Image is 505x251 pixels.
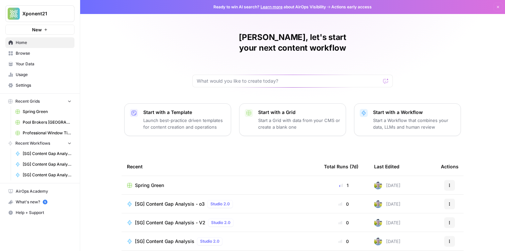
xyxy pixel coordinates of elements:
[23,151,71,157] span: [SG] Content Gap Analysis - o3
[44,200,46,204] text: 5
[16,188,71,194] span: AirOps Academy
[374,219,382,227] img: 7o9iy2kmmc4gt2vlcbjqaas6vz7k
[23,161,71,167] span: [SG] Content Gap Analysis - V2
[324,219,363,226] div: 0
[354,103,461,136] button: Start with a WorkflowStart a Workflow that combines your data, LLMs and human review
[5,96,74,106] button: Recent Grids
[258,109,340,116] p: Start with a Grid
[5,25,74,35] button: New
[8,8,20,20] img: Xponent21 Logo
[12,148,74,159] a: [SG] Content Gap Analysis - o3
[5,59,74,69] a: Your Data
[5,37,74,48] a: Home
[127,237,313,245] a: [SG] Content Gap AnalysisStudio 2.0
[135,238,194,245] span: [SG] Content Gap Analysis
[210,201,230,207] span: Studio 2.0
[12,106,74,117] a: Spring Green
[124,103,231,136] button: Start with a TemplateLaunch best-practice driven templates for content creation and operations
[324,182,363,189] div: 1
[5,5,74,22] button: Workspace: Xponent21
[143,109,225,116] p: Start with a Template
[374,181,400,189] div: [DATE]
[5,80,74,91] a: Settings
[135,182,164,189] span: Spring Green
[23,172,71,178] span: [SG] Content Gap Analysis
[374,200,382,208] img: 7o9iy2kmmc4gt2vlcbjqaas6vz7k
[15,98,40,104] span: Recent Grids
[16,40,71,46] span: Home
[12,128,74,138] a: Professional Window Tinting
[127,157,313,176] div: Recent
[324,157,358,176] div: Total Runs (7d)
[200,238,219,244] span: Studio 2.0
[239,103,346,136] button: Start with a GridStart a Grid with data from your CMS or create a blank one
[32,26,42,33] span: New
[15,140,50,146] span: Recent Workflows
[374,181,382,189] img: 7o9iy2kmmc4gt2vlcbjqaas6vz7k
[5,48,74,59] a: Browse
[127,219,313,227] a: [SG] Content Gap Analysis - V2Studio 2.0
[373,117,455,130] p: Start a Workflow that combines your data, LLMs and human review
[16,210,71,216] span: Help + Support
[258,117,340,130] p: Start a Grid with data from your CMS or create a blank one
[331,4,372,10] span: Actions early access
[374,157,399,176] div: Last Edited
[5,69,74,80] a: Usage
[23,130,71,136] span: Professional Window Tinting
[324,201,363,207] div: 0
[135,201,205,207] span: [SG] Content Gap Analysis - o3
[5,197,74,207] button: What's new? 5
[211,220,230,226] span: Studio 2.0
[16,82,71,88] span: Settings
[23,109,71,115] span: Spring Green
[12,117,74,128] a: Pool Brokers [GEOGRAPHIC_DATA]
[16,72,71,78] span: Usage
[127,200,313,208] a: [SG] Content Gap Analysis - o3Studio 2.0
[5,186,74,197] a: AirOps Academy
[16,50,71,56] span: Browse
[127,182,313,189] a: Spring Green
[261,4,283,9] a: Learn more
[12,170,74,180] a: [SG] Content Gap Analysis
[16,61,71,67] span: Your Data
[192,32,393,53] h1: [PERSON_NAME], let's start your next content workflow
[441,157,459,176] div: Actions
[5,138,74,148] button: Recent Workflows
[143,117,225,130] p: Launch best-practice driven templates for content creation and operations
[22,10,63,17] span: Xponent21
[5,207,74,218] button: Help + Support
[43,200,47,204] a: 5
[6,197,74,207] div: What's new?
[135,219,205,226] span: [SG] Content Gap Analysis - V2
[23,119,71,125] span: Pool Brokers [GEOGRAPHIC_DATA]
[374,237,400,245] div: [DATE]
[374,200,400,208] div: [DATE]
[12,159,74,170] a: [SG] Content Gap Analysis - V2
[374,237,382,245] img: 7o9iy2kmmc4gt2vlcbjqaas6vz7k
[324,238,363,245] div: 0
[213,4,326,10] span: Ready to win AI search? about AirOps Visibility
[197,78,380,84] input: What would you like to create today?
[373,109,455,116] p: Start with a Workflow
[374,219,400,227] div: [DATE]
